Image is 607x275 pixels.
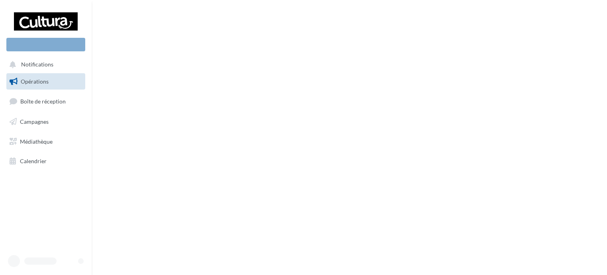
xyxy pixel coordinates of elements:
span: Boîte de réception [20,98,66,105]
a: Calendrier [5,153,87,170]
span: Notifications [21,61,53,68]
div: Nouvelle campagne [6,38,85,51]
a: Boîte de réception [5,93,87,110]
a: Opérations [5,73,87,90]
span: Campagnes [20,118,49,125]
a: Campagnes [5,113,87,130]
a: Médiathèque [5,133,87,150]
span: Calendrier [20,158,47,164]
span: Médiathèque [20,138,53,144]
span: Opérations [21,78,49,85]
